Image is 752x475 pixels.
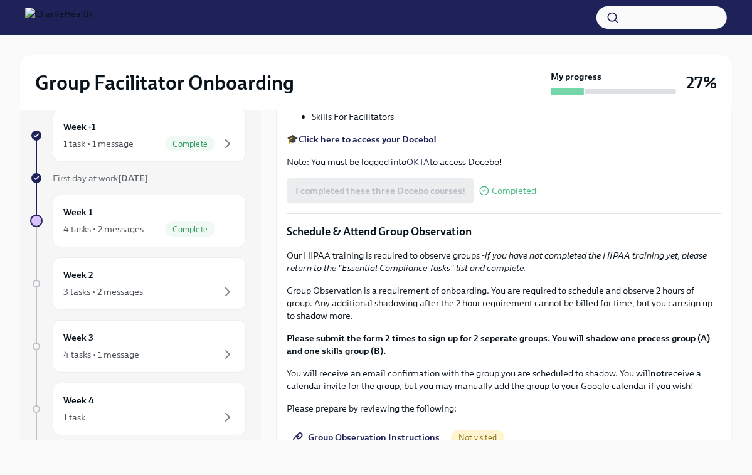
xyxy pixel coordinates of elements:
[63,223,144,235] div: 4 tasks • 2 messages
[287,367,721,392] p: You will receive an email confirmation with the group you are scheduled to shadow. You will recei...
[287,284,721,322] p: Group Observation is a requirement of onboarding. You are required to schedule and observe 2 hour...
[30,195,246,247] a: Week 14 tasks • 2 messagesComplete
[287,250,707,274] em: if you have not completed the HIPAA training yet, please return to the "Essential Compliance Task...
[63,137,134,150] div: 1 task • 1 message
[312,110,721,123] li: Skills For Facilitators
[30,109,246,162] a: Week -11 task • 1 messageComplete
[299,134,437,145] a: Click here to access your Docebo!
[25,8,92,28] img: CharlieHealth
[30,172,246,184] a: First day at work[DATE]
[63,411,85,424] div: 1 task
[63,393,94,407] h6: Week 4
[30,383,246,435] a: Week 41 task
[287,133,721,146] p: 🎓
[30,257,246,310] a: Week 23 tasks • 2 messages
[406,156,430,168] a: OKTA
[451,433,504,442] span: Not visited
[287,224,721,239] p: Schedule & Attend Group Observation
[63,120,96,134] h6: Week -1
[63,286,143,298] div: 3 tasks • 2 messages
[165,225,215,234] span: Complete
[63,268,93,282] h6: Week 2
[287,402,721,415] p: Please prepare by reviewing the following:
[63,331,93,344] h6: Week 3
[287,156,721,168] p: Note: You must be logged into to access Docebo!
[287,333,710,356] strong: Please submit the form 2 times to sign up for 2 seperate groups. You will shadow one process grou...
[118,173,148,184] strong: [DATE]
[53,173,148,184] span: First day at work
[650,368,665,379] strong: not
[551,70,601,83] strong: My progress
[165,139,215,149] span: Complete
[287,425,448,450] a: Group Observation Instructions
[686,72,717,94] h3: 27%
[287,249,721,274] p: Our HIPAA training is required to observe groups -
[492,186,536,196] span: Completed
[295,431,440,444] span: Group Observation Instructions
[63,205,93,219] h6: Week 1
[35,70,294,95] h2: Group Facilitator Onboarding
[30,320,246,373] a: Week 34 tasks • 1 message
[63,348,139,361] div: 4 tasks • 1 message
